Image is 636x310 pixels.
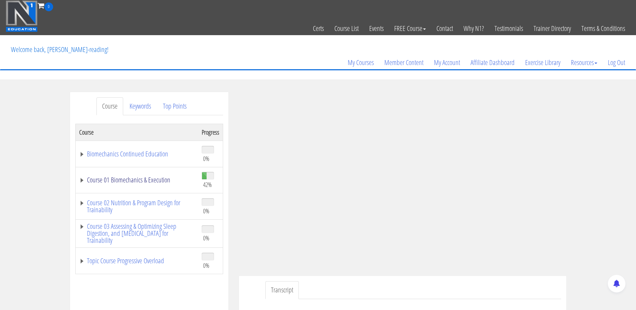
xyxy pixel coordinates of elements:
a: My Account [429,46,465,79]
span: 0% [203,207,209,215]
a: Course List [329,11,364,46]
th: Progress [198,124,223,141]
a: Terms & Conditions [576,11,630,46]
a: My Courses [342,46,379,79]
img: n1-education [6,0,38,32]
a: Log Out [603,46,630,79]
a: Contact [431,11,458,46]
a: Course 03 Assessing & Optimizing Sleep Digestion, and [MEDICAL_DATA] for Trainability [79,223,195,244]
a: Topic Course Progressive Overload [79,257,195,264]
a: FREE Course [389,11,431,46]
th: Course [75,124,198,141]
a: Course [96,97,123,115]
a: 0 [38,1,53,10]
a: Top Points [157,97,192,115]
a: Biomechanics Continued Education [79,150,195,157]
span: 42% [203,181,212,188]
span: 0% [203,261,209,269]
span: 0% [203,155,209,162]
a: Affiliate Dashboard [465,46,520,79]
span: 0 [44,2,53,11]
a: Events [364,11,389,46]
a: Certs [308,11,329,46]
a: Course 02 Nutrition & Program Design for Trainability [79,199,195,213]
a: Why N1? [458,11,489,46]
span: 0% [203,234,209,242]
a: Transcript [265,281,299,299]
a: Keywords [124,97,157,115]
a: Member Content [379,46,429,79]
a: Exercise Library [520,46,566,79]
a: Resources [566,46,603,79]
p: Welcome back, [PERSON_NAME]-reading! [6,35,114,64]
a: Trainer Directory [528,11,576,46]
a: Testimonials [489,11,528,46]
a: Course 01 Biomechanics & Execution [79,176,195,183]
